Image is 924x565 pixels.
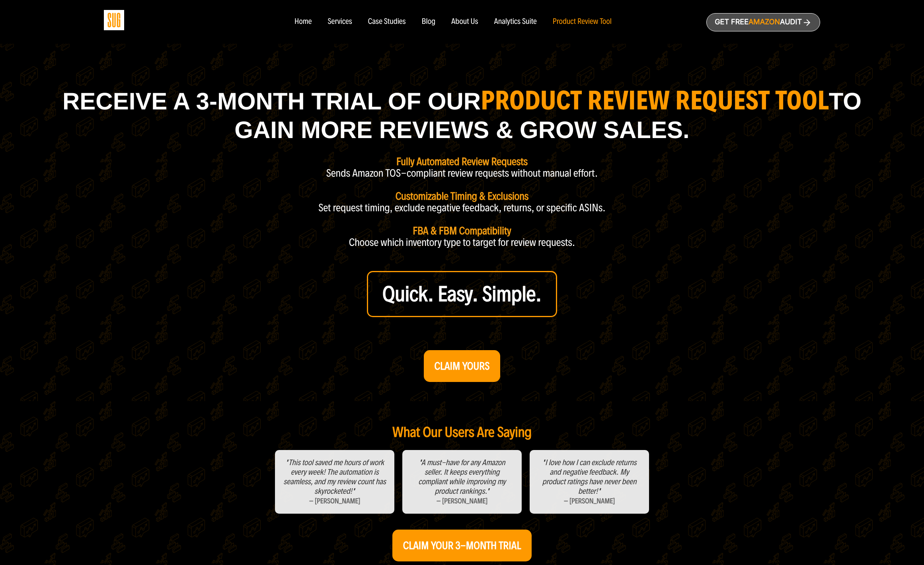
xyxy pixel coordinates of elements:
[538,496,641,506] p: – [PERSON_NAME]
[367,271,557,317] a: Quick. Easy. Simple.
[403,539,521,552] strong: CLAIM YOUR 3-MONTH TRIAL
[553,18,612,26] a: Product Review Tool
[422,18,436,26] a: Blog
[749,18,780,26] span: Amazon
[283,458,386,496] p: "This tool saved me hours of work every week! The automation is seamless, and my review count has...
[392,530,532,561] a: CLAIM YOUR 3-MONTH TRIAL
[382,281,542,307] strong: Quick. Easy. Simple.
[368,18,406,26] a: Case Studies
[52,86,872,144] h1: Receive a 3-month trial of our to Gain More Reviews & Grow Sales.
[706,13,820,31] a: Get freeAmazonAudit
[435,360,490,372] strong: CLAIM YOURS
[494,18,537,26] a: Analytics Suite
[410,458,514,496] p: "A must-have for any Amazon seller. It keeps everything compliant while improving my product rank...
[538,458,641,496] p: "I love how I can exclude returns and negative feedback. My product ratings have never been better!"
[327,18,352,26] a: Services
[104,10,124,30] img: Sug
[283,496,386,506] p: – [PERSON_NAME]
[294,18,312,26] a: Home
[349,237,575,248] p: Choose which inventory type to target for review requests.
[451,18,478,26] a: About Us
[318,202,606,214] p: Set request timing, exclude negative feedback, returns, or specific ASINs.
[424,350,501,382] a: CLAIM YOURS
[413,224,511,237] strong: FBA & FBM Compatibility
[326,168,598,179] p: Sends Amazon TOS-compliant review requests without manual effort.
[410,496,514,506] p: – [PERSON_NAME]
[396,190,529,203] strong: Customizable Timing & Exclusions
[92,425,832,440] h2: What Our Users Are Saying
[481,84,829,117] strong: product Review Request Tool
[396,155,528,168] strong: Fully Automated Review Requests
